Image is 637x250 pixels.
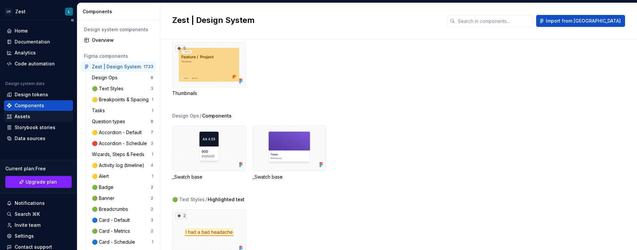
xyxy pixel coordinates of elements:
div: 1 [152,174,153,179]
div: 1 [152,239,153,245]
div: Storybook stories [15,124,55,131]
a: 🟢 Banner2 [89,193,156,204]
a: Zest | Design System1733 [81,61,156,72]
div: Assets [15,113,30,120]
div: _Swatch base [172,126,246,180]
div: 1 [152,152,153,157]
div: Design Ops [172,113,199,119]
a: Components [4,100,73,111]
a: Invite team [4,220,73,230]
div: Question types [92,118,128,125]
a: Assets [4,111,73,122]
div: 2 [151,196,153,201]
a: 🟢 Badge2 [89,182,156,193]
a: Documentation [4,37,73,47]
a: Code automation [4,58,73,69]
div: 8 [151,119,153,124]
button: Import from [GEOGRAPHIC_DATA] [536,15,625,27]
a: 🟡 Activity log (timeline)4 [89,160,156,171]
div: Zest | Design System [92,63,141,70]
div: 7 [151,130,153,135]
a: Design Ops8 [89,72,156,83]
input: Search in components... [455,15,533,27]
div: Design Ops [92,74,120,81]
div: Design system data [5,81,44,86]
div: 2 [151,185,153,190]
div: 🟢 Text Styles [172,196,205,203]
span: Upgrade plan [26,179,57,185]
h2: Zest | Design System [172,15,439,26]
div: 🟡 Accordion - Default [92,129,144,136]
div: L [68,9,70,14]
div: _Swatch base [252,126,326,180]
div: 🟡 Breakpoints & Spacing [92,96,151,103]
div: Overview [92,37,153,43]
a: 🟢 Text Styles3 [89,83,156,94]
div: Search ⌘K [15,211,40,217]
span: / [205,196,207,203]
a: 🟡 Alert1 [89,171,156,182]
div: 4 [151,163,153,168]
a: Analytics [4,47,73,58]
a: Home [4,26,73,36]
div: 🟡 Alert [92,173,111,180]
a: 🟢 Card - Metrics2 [89,226,156,236]
div: 🟢 Text Styles [92,85,126,92]
a: Question types8 [89,116,156,127]
div: 5Thumbnails [172,42,246,97]
div: _Swatch base [252,174,326,180]
a: 🟡 Accordion - Default7 [89,127,156,138]
div: Zest [15,8,26,15]
div: 2 [175,212,187,219]
a: 🔴 Accordion - Schedule3 [89,138,156,149]
div: 3 [151,86,153,91]
button: Upgrade plan [5,176,72,188]
span: Import from [GEOGRAPHIC_DATA] [546,18,621,24]
div: 🔵 Card - Default [92,217,132,223]
div: 🟢 Breadcrumbs [92,206,131,212]
div: 2 [151,207,153,212]
button: Search ⌘K [4,209,73,219]
div: _Swatch base [172,174,246,180]
span: Components [202,113,232,119]
button: LHZestL [1,4,76,19]
div: 1733 [144,64,153,69]
a: Wizards, Steps & Feeds1 [89,149,156,160]
div: Thumbnails [172,90,246,97]
a: Overview [81,35,156,45]
div: LH [5,8,13,16]
a: Settings [4,231,73,241]
div: 1 [152,108,153,113]
a: 🔵 Card - Default3 [89,215,156,225]
div: 8 [151,75,153,80]
a: 🟡 Breakpoints & Spacing1 [89,94,156,105]
button: Notifications [4,198,73,208]
div: Components [83,8,157,15]
div: 3 [151,217,153,223]
div: 🟢 Card - Metrics [92,228,133,234]
div: 1 [152,97,153,102]
div: Analytics [15,49,36,56]
div: Documentation [15,39,50,45]
div: Figma components [84,53,153,59]
div: Code automation [15,60,55,67]
a: Storybook stories [4,122,73,133]
div: Invite team [15,222,40,228]
div: Home [15,28,28,34]
div: 🟡 Activity log (timeline) [92,162,147,169]
div: 🔴 Accordion - Schedule [92,140,150,147]
a: Tasks1 [89,105,156,116]
div: Design system components [84,26,153,33]
div: Notifications [15,200,45,207]
div: Wizards, Steps & Feeds [92,151,147,158]
button: Collapse sidebar [68,16,77,25]
div: Data sources [15,135,45,142]
div: 🔵 Card - Schedule [92,239,138,245]
div: 2 [151,228,153,234]
div: 5 [175,45,187,52]
div: Current plan : Free [5,165,72,172]
a: Data sources [4,133,73,144]
span: / [200,113,201,119]
div: 3 [151,141,153,146]
div: Settings [15,233,34,239]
